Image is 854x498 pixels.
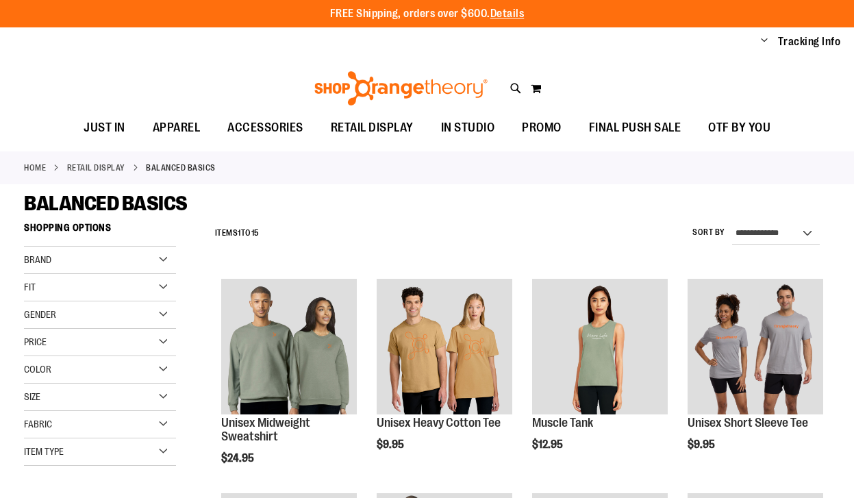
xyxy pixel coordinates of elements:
[688,416,808,429] a: Unisex Short Sleeve Tee
[24,162,46,174] a: Home
[24,254,51,265] span: Brand
[525,272,675,486] div: product
[692,227,725,238] label: Sort By
[24,216,176,247] strong: Shopping Options
[330,6,525,22] p: FREE Shipping, orders over $600.
[589,112,681,143] span: FINAL PUSH SALE
[688,279,823,416] a: Unisex Short Sleeve Tee
[215,223,260,244] h2: Items to
[508,112,575,144] a: PROMO
[312,71,490,105] img: Shop Orangetheory
[24,282,36,292] span: Fit
[532,416,593,429] a: Muscle Tank
[24,309,56,320] span: Gender
[708,112,770,143] span: OTF BY YOU
[370,272,519,486] div: product
[532,438,565,451] span: $12.95
[331,112,414,143] span: RETAIL DISPLAY
[84,112,125,143] span: JUST IN
[778,34,841,49] a: Tracking Info
[694,112,784,144] a: OTF BY YOU
[221,279,357,414] img: Unisex Midweight Sweatshirt
[427,112,509,144] a: IN STUDIO
[146,162,216,174] strong: BALANCED BASICS
[24,192,188,215] span: BALANCED BASICS
[24,364,51,375] span: Color
[377,279,512,414] img: Unisex Heavy Cotton Tee
[251,228,260,238] span: 15
[317,112,427,143] a: RETAIL DISPLAY
[238,228,241,238] span: 1
[377,416,501,429] a: Unisex Heavy Cotton Tee
[24,446,64,457] span: Item Type
[681,272,830,486] div: product
[227,112,303,143] span: ACCESSORIES
[522,112,562,143] span: PROMO
[221,416,310,443] a: Unisex Midweight Sweatshirt
[24,336,47,347] span: Price
[214,112,317,144] a: ACCESSORIES
[688,438,717,451] span: $9.95
[532,279,668,414] img: Muscle Tank
[441,112,495,143] span: IN STUDIO
[139,112,214,144] a: APPAREL
[490,8,525,20] a: Details
[24,391,40,402] span: Size
[377,438,406,451] span: $9.95
[688,279,823,414] img: Unisex Short Sleeve Tee
[153,112,201,143] span: APPAREL
[761,35,768,49] button: Account menu
[24,419,52,429] span: Fabric
[575,112,695,144] a: FINAL PUSH SALE
[221,279,357,416] a: Unisex Midweight Sweatshirt
[67,162,125,174] a: RETAIL DISPLAY
[377,279,512,416] a: Unisex Heavy Cotton Tee
[221,452,256,464] span: $24.95
[70,112,139,144] a: JUST IN
[532,279,668,416] a: Muscle Tank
